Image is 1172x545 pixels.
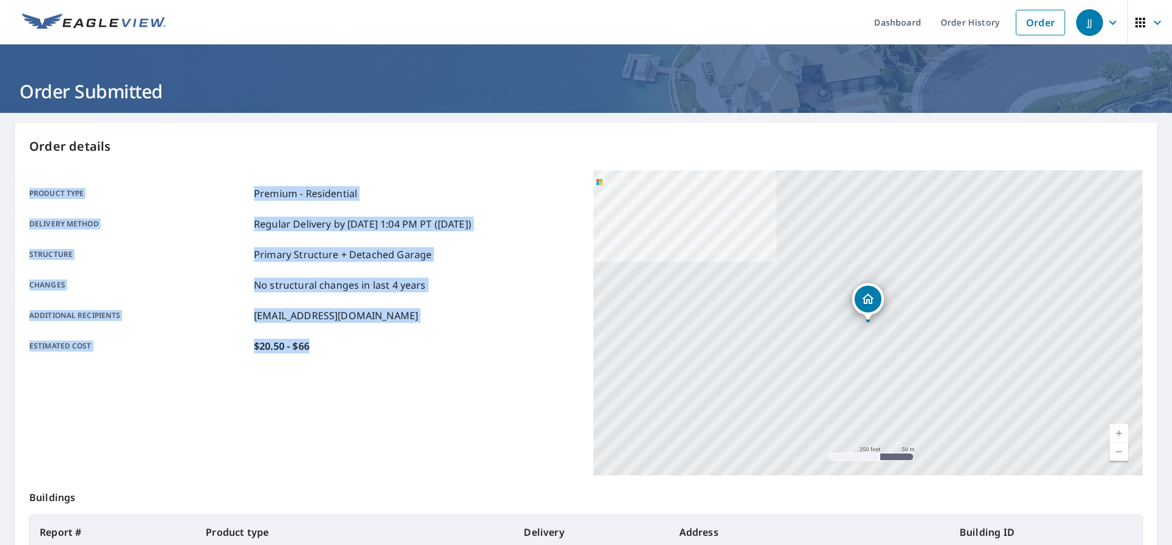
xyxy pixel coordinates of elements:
[254,339,309,353] p: $20.50 - $66
[29,217,249,231] p: Delivery method
[1110,442,1128,461] a: Current Level 17, Zoom Out
[852,283,884,321] div: Dropped pin, building 1, Residential property, 509 Maple St East Pittsburgh, PA 15112
[29,339,249,353] p: Estimated cost
[1076,9,1103,36] div: JJ
[29,186,249,201] p: Product type
[254,247,432,262] p: Primary Structure + Detached Garage
[29,475,1143,514] p: Buildings
[29,308,249,323] p: Additional recipients
[29,247,249,262] p: Structure
[15,79,1157,104] h1: Order Submitted
[254,217,471,231] p: Regular Delivery by [DATE] 1:04 PM PT ([DATE])
[254,186,357,201] p: Premium - Residential
[254,308,418,323] p: [EMAIL_ADDRESS][DOMAIN_NAME]
[1110,424,1128,442] a: Current Level 17, Zoom In
[29,278,249,292] p: Changes
[254,278,426,292] p: No structural changes in last 4 years
[22,13,166,32] img: EV Logo
[29,137,1143,156] p: Order details
[1016,10,1065,35] a: Order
